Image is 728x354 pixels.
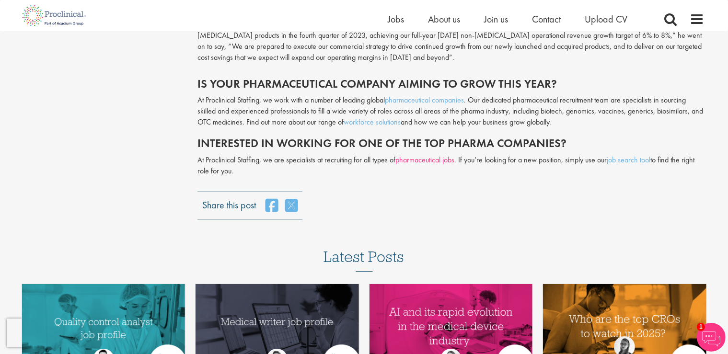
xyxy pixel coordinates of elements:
span: 1 [697,323,705,331]
p: [PERSON_NAME], Chief Financial Officer and Executive Vice President, commented “We are pleased wi... [197,19,705,63]
a: share on facebook [266,198,278,213]
a: pharmaceutical jobs [395,155,454,165]
a: job search tool [607,155,650,165]
iframe: reCAPTCHA [7,319,129,347]
h2: Interested in working for one of the top pharma companies? [197,137,705,149]
label: Share this post [202,198,256,205]
a: share on twitter [285,198,298,213]
a: workforce solutions [344,117,401,127]
a: Join us [485,13,508,25]
img: Chatbot [697,323,726,352]
a: Jobs [388,13,404,25]
a: Upload CV [585,13,628,25]
div: At Proclinical Staffing, we are specialists at recruiting for all types of . If you’re looking fo... [197,155,705,177]
h2: Is your pharmaceutical company aiming to grow this year? [197,78,705,90]
a: About us [428,13,461,25]
a: pharmaceutical companies [385,95,464,105]
h3: Latest Posts [324,249,404,272]
a: Contact [532,13,561,25]
div: At Proclinical Staffing, we work with a number of leading global . Our dedicated pharmaceutical r... [197,95,705,128]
